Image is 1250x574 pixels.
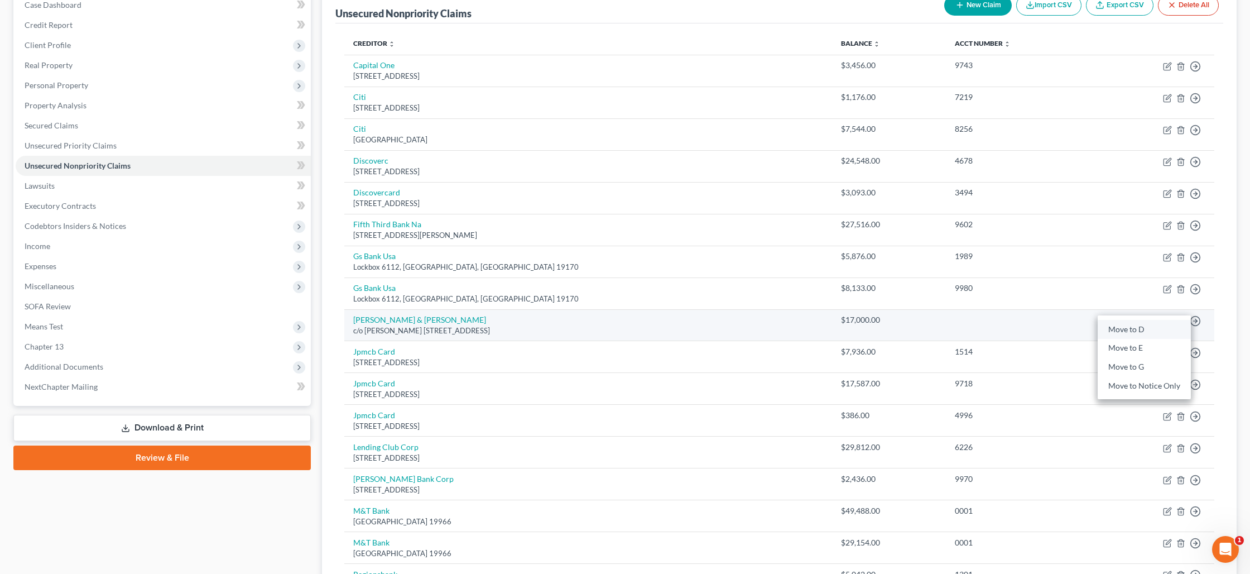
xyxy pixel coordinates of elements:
[955,537,1085,548] div: 0001
[353,548,823,559] div: [GEOGRAPHIC_DATA] 19966
[353,124,366,133] a: Citi
[25,362,103,371] span: Additional Documents
[353,39,395,47] a: Creditor unfold_more
[841,123,937,135] div: $7,544.00
[353,251,396,261] a: Gs Bank Usa
[353,357,823,368] div: [STREET_ADDRESS]
[16,95,311,116] a: Property Analysis
[841,378,937,389] div: $17,587.00
[25,302,71,311] span: SOFA Review
[353,474,454,484] a: [PERSON_NAME] Bank Corp
[25,40,71,50] span: Client Profile
[353,379,395,388] a: Jpmcb Card
[841,251,937,262] div: $5,876.00
[353,219,421,229] a: Fifth Third Bank Na
[353,198,823,209] div: [STREET_ADDRESS]
[25,20,73,30] span: Credit Report
[25,382,98,391] span: NextChapter Mailing
[13,446,311,470] a: Review & File
[25,281,74,291] span: Miscellaneous
[353,485,823,495] div: [STREET_ADDRESS]
[16,156,311,176] a: Unsecured Nonpriority Claims
[353,506,390,515] a: M&T Bank
[16,196,311,216] a: Executory Contracts
[1098,357,1191,376] a: Move to G
[353,156,388,165] a: Discoverc
[25,60,73,70] span: Real Property
[353,294,823,304] div: Lockbox 6112, [GEOGRAPHIC_DATA], [GEOGRAPHIC_DATA] 19170
[353,262,823,272] div: Lockbox 6112, [GEOGRAPHIC_DATA], [GEOGRAPHIC_DATA] 19170
[955,442,1085,453] div: 6226
[25,342,64,351] span: Chapter 13
[1212,536,1239,563] iframe: Intercom live chat
[841,537,937,548] div: $29,154.00
[353,103,823,113] div: [STREET_ADDRESS]
[353,60,395,70] a: Capital One
[353,516,823,527] div: [GEOGRAPHIC_DATA] 19966
[25,161,131,170] span: Unsecured Nonpriority Claims
[955,410,1085,421] div: 4996
[353,421,823,432] div: [STREET_ADDRESS]
[841,473,937,485] div: $2,436.00
[353,71,823,82] div: [STREET_ADDRESS]
[25,181,55,190] span: Lawsuits
[353,315,486,324] a: [PERSON_NAME] & [PERSON_NAME]
[841,187,937,198] div: $3,093.00
[955,219,1085,230] div: 9602
[353,188,400,197] a: Discovercard
[16,296,311,317] a: SOFA Review
[25,80,88,90] span: Personal Property
[841,39,880,47] a: Balance unfold_more
[1098,376,1191,395] a: Move to Notice Only
[955,378,1085,389] div: 9718
[955,187,1085,198] div: 3494
[353,410,395,420] a: Jpmcb Card
[16,176,311,196] a: Lawsuits
[955,283,1085,294] div: 9980
[353,166,823,177] div: [STREET_ADDRESS]
[1235,536,1244,545] span: 1
[955,251,1085,262] div: 1989
[13,415,311,441] a: Download & Print
[25,141,117,150] span: Unsecured Priority Claims
[25,241,50,251] span: Income
[873,41,880,47] i: unfold_more
[841,219,937,230] div: $27,516.00
[353,92,366,102] a: Citi
[353,538,390,547] a: M&T Bank
[955,346,1085,357] div: 1514
[353,347,395,356] a: Jpmcb Card
[353,442,419,452] a: Lending Club Corp
[841,283,937,294] div: $8,133.00
[16,15,311,35] a: Credit Report
[25,221,126,231] span: Codebtors Insiders & Notices
[353,230,823,241] div: [STREET_ADDRESS][PERSON_NAME]
[841,314,937,326] div: $17,000.00
[841,442,937,453] div: $29,812.00
[25,121,78,130] span: Secured Claims
[25,261,56,271] span: Expenses
[25,201,96,211] span: Executory Contracts
[841,346,937,357] div: $7,936.00
[841,505,937,516] div: $49,488.00
[955,60,1085,71] div: 9743
[16,136,311,156] a: Unsecured Priority Claims
[841,410,937,421] div: $386.00
[955,39,1011,47] a: Acct Number unfold_more
[353,326,823,336] div: c/o [PERSON_NAME] [STREET_ADDRESS]
[1004,41,1011,47] i: unfold_more
[388,41,395,47] i: unfold_more
[353,389,823,400] div: [STREET_ADDRESS]
[841,155,937,166] div: $24,548.00
[16,377,311,397] a: NextChapter Mailing
[25,322,63,331] span: Means Test
[955,155,1085,166] div: 4678
[353,135,823,145] div: [GEOGRAPHIC_DATA]
[955,473,1085,485] div: 9970
[955,505,1085,516] div: 0001
[335,7,472,20] div: Unsecured Nonpriority Claims
[955,92,1085,103] div: 7219
[1098,320,1191,339] a: Move to D
[841,92,937,103] div: $1,176.00
[1098,339,1191,358] a: Move to E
